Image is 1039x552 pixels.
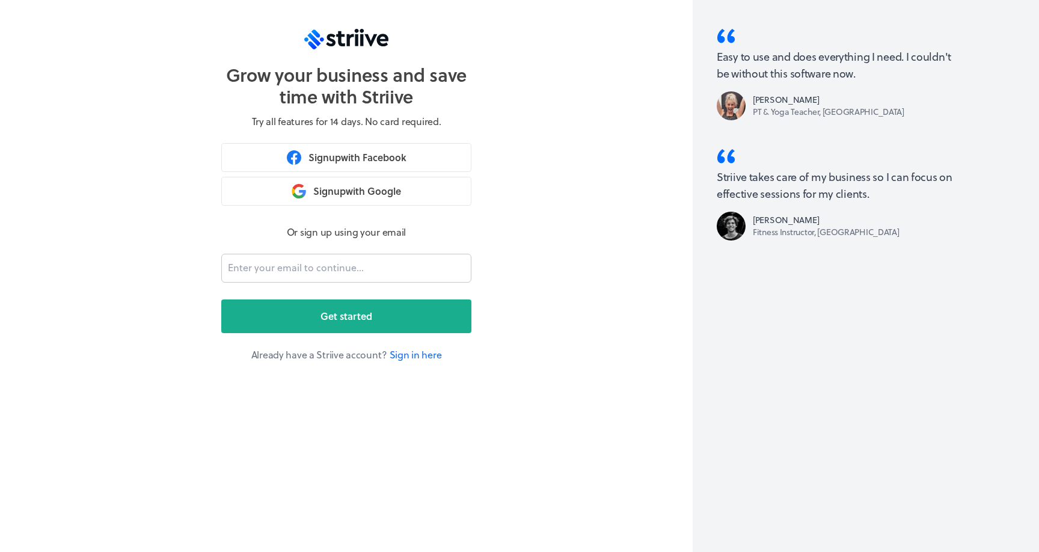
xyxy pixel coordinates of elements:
a: Sign in here [390,348,442,361]
p: Or sign up using your email [221,225,471,239]
p: Striive takes care of my business so I can focus on effective sessions for my clients. [717,168,957,202]
div: [PERSON_NAME] [753,214,900,226]
button: Get started [221,299,471,333]
h1: Grow your business and save time with Striive [221,64,471,107]
span: Get started [320,309,372,324]
div: [PERSON_NAME] [753,94,904,106]
p: Already have a Striive account? [221,348,471,362]
p: Easy to use and does everything I need. I couldn't be without this software now. [717,48,957,82]
div: PT & Yoga Teacher, [GEOGRAPHIC_DATA] [753,106,904,118]
button: Signupwith Facebook [221,143,471,172]
img: Alex - PT & Yoga Teacher, Boston [717,91,746,120]
div: Fitness Instructor, [GEOGRAPHIC_DATA] [753,226,900,238]
input: Enter your email to continue... [221,254,471,283]
img: logo-trans.svg [304,29,388,49]
button: Signupwith Google [221,177,471,206]
p: Try all features for 14 days. No card required. [252,114,441,129]
img: James - Fitness Instructor, Melbourne [717,212,746,241]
